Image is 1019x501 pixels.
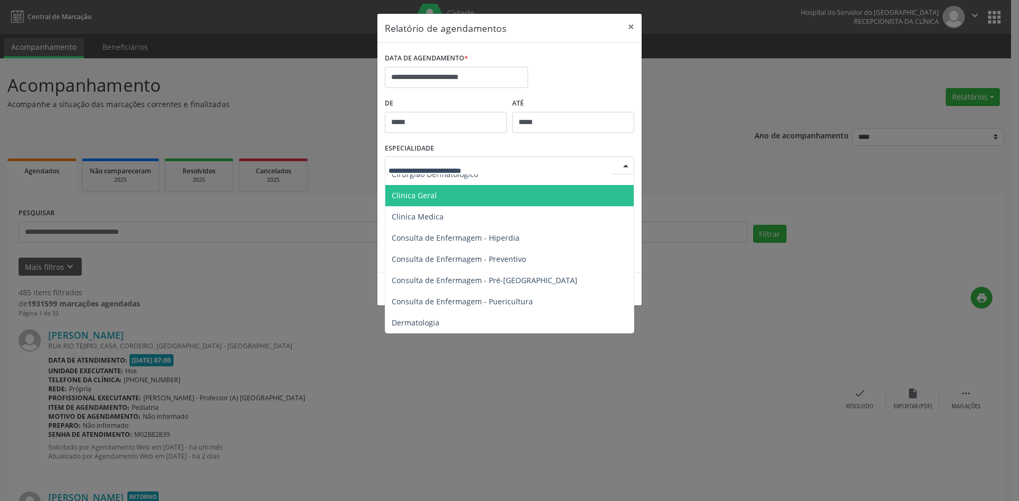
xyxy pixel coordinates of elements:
[392,190,437,200] span: Clinica Geral
[392,233,520,243] span: Consulta de Enfermagem - Hiperdia
[385,50,468,67] label: DATA DE AGENDAMENTO
[392,318,439,328] span: Dermatologia
[512,95,634,112] label: ATÉ
[392,275,577,285] span: Consulta de Enfermagem - Pré-[GEOGRAPHIC_DATA]
[620,14,642,40] button: Close
[392,169,478,179] span: Cirurgião Dermatológico
[392,254,526,264] span: Consulta de Enfermagem - Preventivo
[385,140,434,157] label: ESPECIALIDADE
[392,212,444,222] span: Clinica Medica
[385,95,507,112] label: De
[385,21,506,35] h5: Relatório de agendamentos
[392,296,533,306] span: Consulta de Enfermagem - Puericultura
